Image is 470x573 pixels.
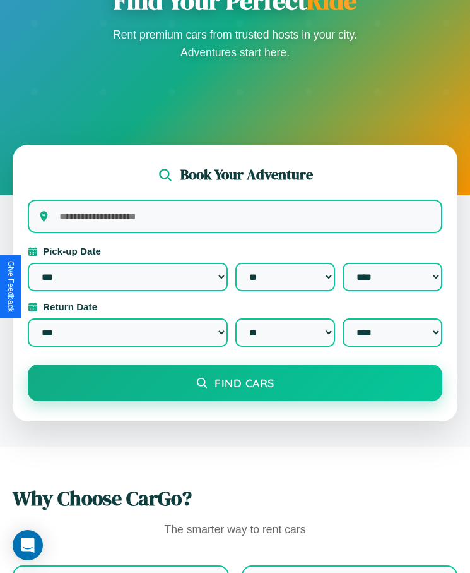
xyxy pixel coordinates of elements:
[13,520,457,540] p: The smarter way to rent cars
[180,165,313,184] h2: Book Your Adventure
[6,261,15,312] div: Give Feedback
[13,485,457,512] h2: Why Choose CarGo?
[13,530,43,560] div: Open Intercom Messenger
[109,26,361,61] p: Rent premium cars from trusted hosts in your city. Adventures start here.
[28,365,442,401] button: Find Cars
[28,301,442,312] label: Return Date
[28,246,442,256] label: Pick-up Date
